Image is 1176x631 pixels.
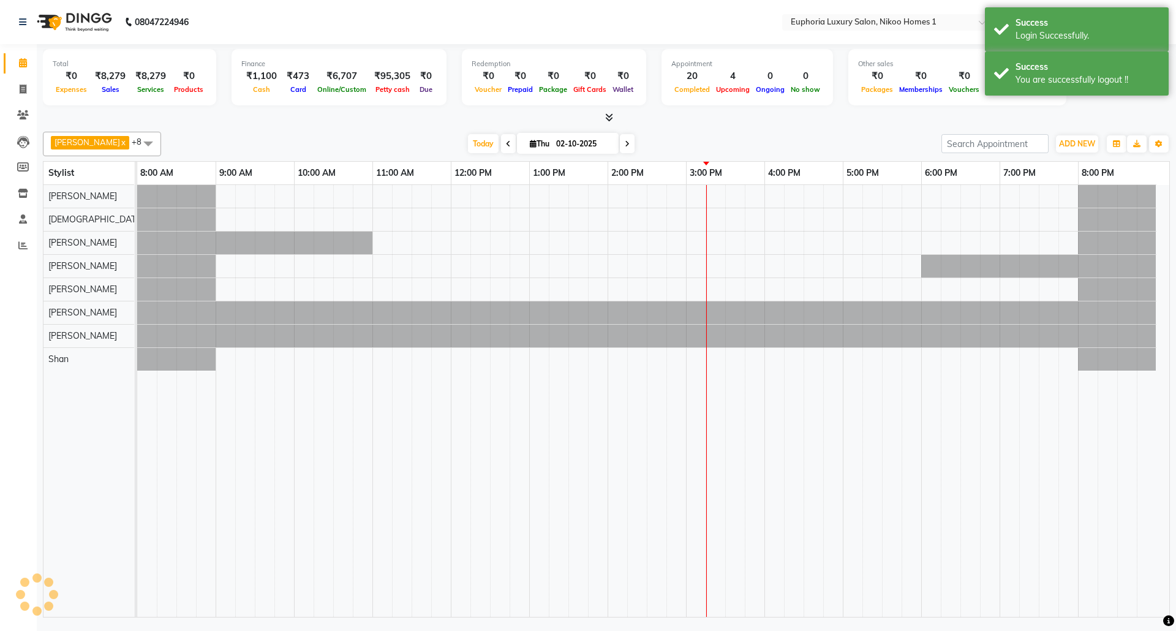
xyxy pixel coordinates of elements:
[48,284,117,295] span: [PERSON_NAME]
[946,85,982,94] span: Vouchers
[858,85,896,94] span: Packages
[53,59,206,69] div: Total
[48,214,144,225] span: [DEMOGRAPHIC_DATA]
[527,139,552,148] span: Thu
[287,85,309,94] span: Card
[468,134,499,153] span: Today
[99,85,123,94] span: Sales
[369,69,415,83] div: ₹95,305
[753,69,788,83] div: 0
[713,69,753,83] div: 4
[753,85,788,94] span: Ongoing
[48,330,117,341] span: [PERSON_NAME]
[536,85,570,94] span: Package
[609,69,636,83] div: ₹0
[1016,61,1159,74] div: Success
[55,137,120,147] span: [PERSON_NAME]
[788,69,823,83] div: 0
[372,85,413,94] span: Petty cash
[135,5,189,39] b: 08047224946
[941,134,1049,153] input: Search Appointment
[250,85,273,94] span: Cash
[922,164,960,182] a: 6:00 PM
[48,353,69,365] span: Shan
[53,85,90,94] span: Expenses
[314,85,369,94] span: Online/Custom
[1016,74,1159,86] div: You are successfully logout !!
[282,69,314,83] div: ₹473
[671,59,823,69] div: Appointment
[241,59,437,69] div: Finance
[505,69,536,83] div: ₹0
[671,69,713,83] div: 20
[130,69,171,83] div: ₹8,279
[609,85,636,94] span: Wallet
[1059,139,1095,148] span: ADD NEW
[53,69,90,83] div: ₹0
[132,137,151,146] span: +8
[472,69,505,83] div: ₹0
[843,164,882,182] a: 5:00 PM
[417,85,435,94] span: Due
[31,5,115,39] img: logo
[295,164,339,182] a: 10:00 AM
[171,69,206,83] div: ₹0
[552,135,614,153] input: 2025-10-02
[608,164,647,182] a: 2:00 PM
[530,164,568,182] a: 1:00 PM
[858,69,896,83] div: ₹0
[1016,17,1159,29] div: Success
[48,307,117,318] span: [PERSON_NAME]
[314,69,369,83] div: ₹6,707
[137,164,176,182] a: 8:00 AM
[1079,164,1117,182] a: 8:00 PM
[451,164,495,182] a: 12:00 PM
[134,85,167,94] span: Services
[373,164,417,182] a: 11:00 AM
[858,59,1057,69] div: Other sales
[765,164,804,182] a: 4:00 PM
[90,69,130,83] div: ₹8,279
[216,164,255,182] a: 9:00 AM
[505,85,536,94] span: Prepaid
[1016,29,1159,42] div: Login Successfully.
[896,69,946,83] div: ₹0
[415,69,437,83] div: ₹0
[1000,164,1039,182] a: 7:00 PM
[570,85,609,94] span: Gift Cards
[472,59,636,69] div: Redemption
[48,237,117,248] span: [PERSON_NAME]
[536,69,570,83] div: ₹0
[982,69,1017,83] div: ₹0
[946,69,982,83] div: ₹0
[788,85,823,94] span: No show
[896,85,946,94] span: Memberships
[171,85,206,94] span: Products
[48,167,74,178] span: Stylist
[120,137,126,147] a: x
[1056,135,1098,153] button: ADD NEW
[48,260,117,271] span: [PERSON_NAME]
[241,69,282,83] div: ₹1,100
[713,85,753,94] span: Upcoming
[671,85,713,94] span: Completed
[570,69,609,83] div: ₹0
[982,85,1017,94] span: Prepaids
[48,191,117,202] span: [PERSON_NAME]
[687,164,725,182] a: 3:00 PM
[472,85,505,94] span: Voucher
